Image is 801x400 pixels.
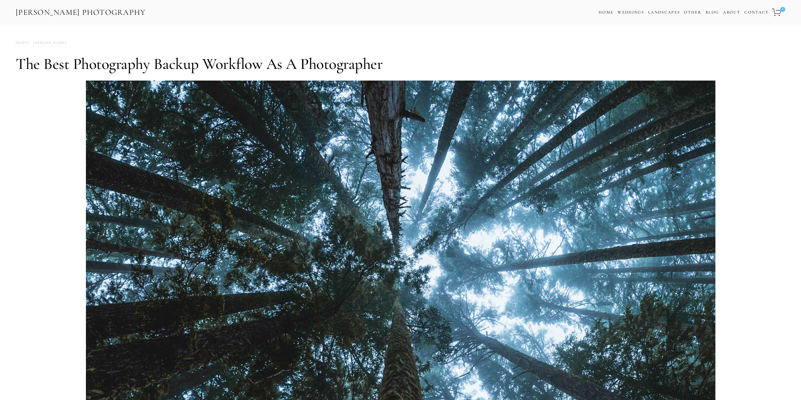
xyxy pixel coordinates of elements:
a: Weddings [618,10,644,15]
a: About [723,8,740,17]
time: [DATE] [16,39,29,47]
a: [PERSON_NAME] [29,39,66,47]
a: Blog [706,8,719,17]
a: 0 items in cart [771,5,786,20]
a: Landscapes [648,10,680,15]
span: 0 [780,7,785,12]
a: Other [684,10,702,15]
a: Home [599,8,613,17]
a: Contact [744,8,769,17]
a: [PERSON_NAME] Photography [15,5,146,20]
h1: The Best Photography Backup Workflow as a Photographer [16,54,785,73]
